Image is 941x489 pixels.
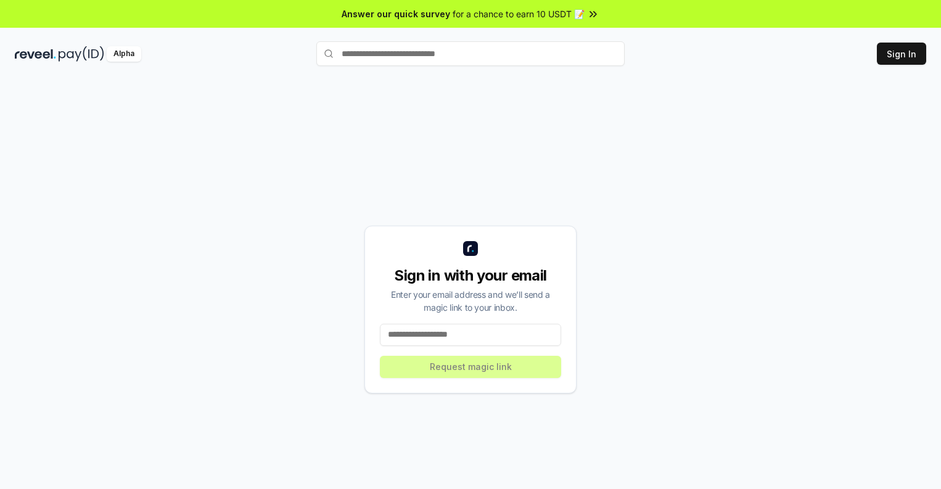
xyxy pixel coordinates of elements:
[453,7,585,20] span: for a chance to earn 10 USDT 📝
[59,46,104,62] img: pay_id
[380,266,561,286] div: Sign in with your email
[463,241,478,256] img: logo_small
[380,288,561,314] div: Enter your email address and we’ll send a magic link to your inbox.
[342,7,450,20] span: Answer our quick survey
[877,43,926,65] button: Sign In
[107,46,141,62] div: Alpha
[15,46,56,62] img: reveel_dark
